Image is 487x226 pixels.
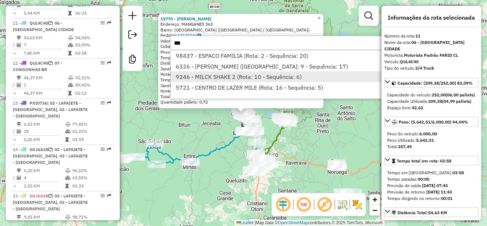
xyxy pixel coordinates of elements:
img: Fluxo de ruas [337,199,348,210]
div: Peso: 791,24 [160,49,321,55]
td: 83,09% [75,41,111,49]
i: Tempo total em rota [68,11,72,15]
em: Rota exportada [107,61,111,65]
div: Atividade não roteirizada - BAR DO NEM [335,193,353,200]
td: 80,42% [75,81,111,89]
span: 15 - [13,193,88,211]
span: Exibir rótulo [316,196,333,213]
i: Distância Total [17,36,21,40]
span: 14 - [13,147,88,165]
div: Atividade não roteirizada - KARINA MARIA [328,163,346,170]
span: | 07 - CONGONHAS BR [13,60,62,72]
div: Tempo dirigindo: 00:02 [160,55,321,61]
a: Peso: (5.642,51/6.000,00) 94,04% [384,117,478,126]
em: Rota exportada [107,101,111,105]
strong: 42,62 [412,105,423,110]
td: = [13,50,16,57]
td: = [13,182,16,190]
strong: 6.000,00 [419,131,437,136]
em: Opções [101,194,105,198]
a: 13121163 [178,32,201,38]
td: / [13,174,16,181]
span: SGJ6A38 [30,193,48,199]
i: Veículo já utilizado nesta sessão [48,194,52,198]
td: 94,04% [75,34,111,41]
i: % de utilização da cubagem [68,43,73,47]
td: 9,05 KM [24,214,65,221]
td: 25 [24,128,65,135]
i: Observações [198,33,201,37]
td: 4 [24,174,65,181]
td: = [13,136,16,143]
td: 61,33% [72,128,111,135]
i: Distância Total [17,169,21,173]
div: Tipo do veículo: [384,65,478,71]
span: Ocultar deslocamento [275,196,292,213]
i: Veículo já utilizado nesta sessão [48,147,52,152]
em: Opções [101,61,105,65]
td: 02:13 [75,90,111,97]
a: 15770 - [PERSON_NAME] [160,16,211,21]
div: Distância prevista: 1,005 km (30,15 km/h) [160,60,321,66]
a: Leaflet [236,220,253,225]
i: Veículo já utilizado nesta sessão [48,61,52,65]
li: [object Object] [171,71,384,82]
h4: Informações da rota selecionada [384,14,478,21]
div: Horário previsto de saída: [DATE] 10:12 [160,88,321,94]
strong: 11 [415,33,420,39]
div: Atividade não roteirizada - SUPERMERCADO AZEVEDO [255,156,272,163]
td: / [13,41,16,49]
i: Veículo já utilizado nesta sessão [48,21,52,25]
img: Exibir/Ocultar setores [352,199,363,210]
i: Total de Atividades [17,176,21,180]
td: / [13,128,16,135]
strong: QUL4C40 [400,59,419,64]
td: 0,26 KM [24,136,65,143]
span: Capacidade: (209,38/252,00) 83,09% [398,80,473,86]
td: 46,37 KM [24,90,68,97]
a: Close popup [315,14,323,22]
div: Previsão de retorno: [387,189,476,195]
strong: 00:01 [441,196,452,201]
div: Capacidade Utilizada: [387,98,476,105]
div: Atividade não roteirizada - SUPERMERCADO SANTANA [254,158,272,165]
span: QUL4C40 [30,20,48,26]
div: Atividade não roteirizada - BAR E MERC H2O [328,162,345,169]
i: % de utilização da cubagem [65,176,71,180]
ul: Option List [171,50,384,93]
span: − [373,206,377,215]
div: Tempo total em rota: 03:58 [384,167,478,205]
i: Total de Atividades [17,129,21,134]
strong: 252,00 [432,92,446,97]
span: | 06 - [GEOGRAPHIC_DATA] CIDADE [13,20,74,32]
td: 77,42% [72,121,111,128]
span: Peso: (5.642,51/6.000,00) 94,04% [399,119,468,125]
strong: (04,99 pallets) [442,99,471,104]
td: 7,80 KM [24,50,68,57]
div: Atividade não roteirizada - ELISANGELA MARIA [328,163,345,170]
span: 11 - [13,20,74,32]
div: Map data © contributors,© 2025 TomTom, Microsoft [235,220,384,226]
td: 98,71% [72,214,111,221]
i: Distância Total [17,76,21,80]
div: Bairro: [GEOGRAPHIC_DATA] ([GEOGRAPHIC_DATA] / [GEOGRAPHIC_DATA]) [160,27,321,33]
span: × [317,15,321,21]
span: | [255,220,256,225]
td: 03:58 [75,50,111,57]
div: Distância Total: [392,210,447,216]
a: Capacidade: (209,38/252,00) 83,09% [384,78,478,87]
div: Atividade não roteirizada - SUPERLAMINENSE [335,190,353,197]
span: 54,63 KM [428,210,447,215]
div: Tempo de atendimento: 00:31 [160,16,321,105]
div: Atividade não roteirizada - PADARIA E MERCEARIA [335,191,353,199]
i: Distância Total [17,122,21,126]
i: Tempo total em rota [65,184,69,188]
div: Número da rota: [384,33,478,39]
span: Tempo total em rota: 03:58 [397,158,451,164]
div: Tempo em [GEOGRAPHIC_DATA]: [387,170,476,176]
td: 63,55% [72,174,111,181]
em: Opções [101,147,105,151]
div: Total de itens: 83,00 [160,94,321,100]
div: Atividade não roteirizada - EDWARD NONAKA RODRIG [334,188,352,195]
div: Peso: (5.642,51/6.000,00) 94,04% [384,128,478,153]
